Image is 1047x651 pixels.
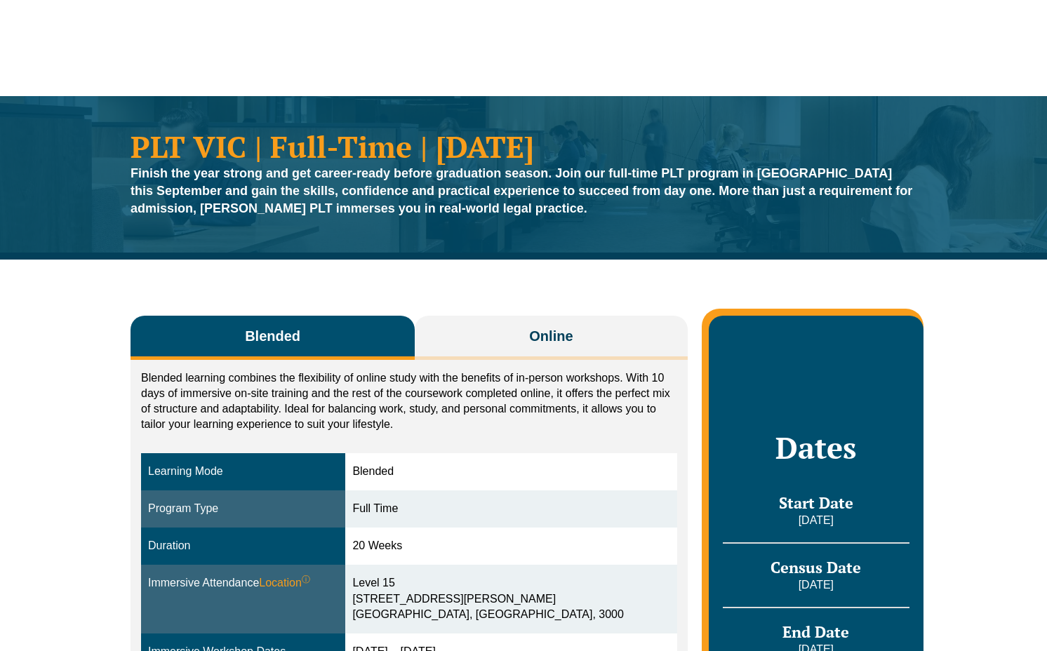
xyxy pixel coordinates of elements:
span: Online [529,326,573,346]
p: [DATE] [723,577,909,593]
div: Duration [148,538,338,554]
h1: PLT VIC | Full-Time | [DATE] [131,131,916,161]
div: 20 Weeks [352,538,669,554]
div: Blended [352,464,669,480]
sup: ⓘ [302,575,310,584]
div: Immersive Attendance [148,575,338,591]
span: Blended [245,326,300,346]
div: Program Type [148,501,338,517]
p: [DATE] [723,513,909,528]
strong: Finish the year strong and get career-ready before graduation season. Join our full-time PLT prog... [131,166,912,215]
h2: Dates [723,430,909,465]
span: End Date [782,622,849,642]
div: Level 15 [STREET_ADDRESS][PERSON_NAME] [GEOGRAPHIC_DATA], [GEOGRAPHIC_DATA], 3000 [352,575,669,624]
span: Start Date [779,492,853,513]
div: Full Time [352,501,669,517]
span: Location [259,575,310,591]
p: Blended learning combines the flexibility of online study with the benefits of in-person workshop... [141,370,677,432]
div: Learning Mode [148,464,338,480]
span: Census Date [771,557,861,577]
